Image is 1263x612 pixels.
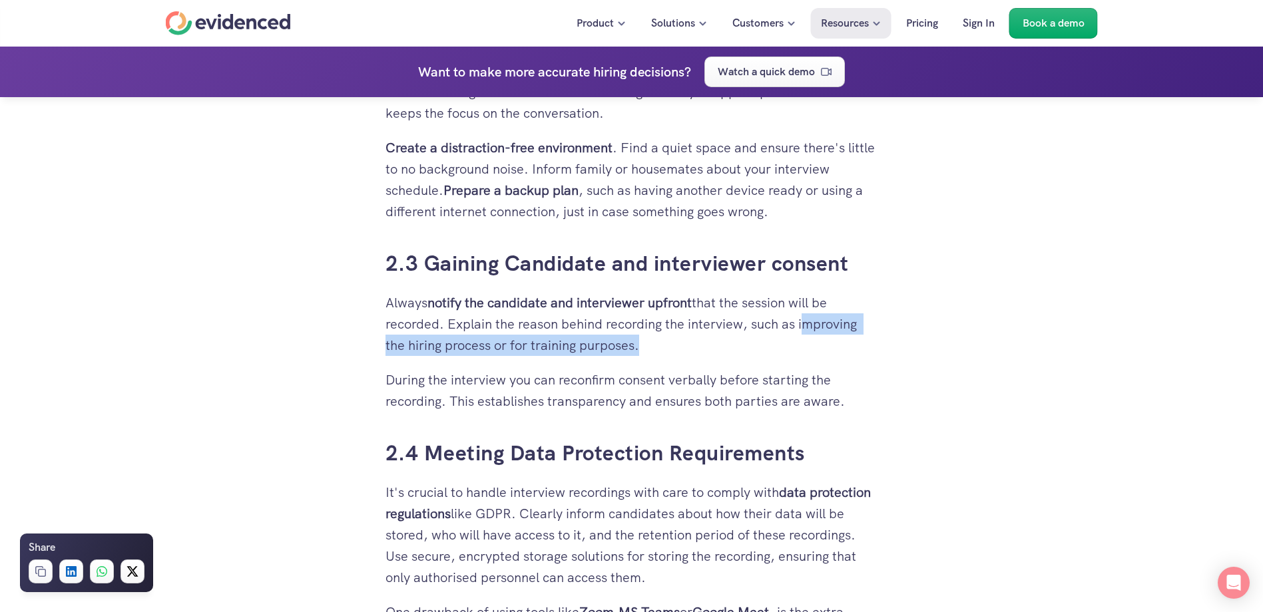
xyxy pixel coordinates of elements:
[1023,15,1085,32] p: Book a demo
[906,15,938,32] p: Pricing
[718,63,815,80] p: Watch a quick demo
[385,482,878,588] p: It's crucial to handle interview recordings with care to comply with like GDPR. Clearly inform ca...
[577,15,614,32] p: Product
[732,15,784,32] p: Customers
[385,439,805,467] a: 2.4 Meeting Data Protection Requirements
[443,182,579,199] strong: Prepare a backup plan
[385,139,613,156] strong: Create a distraction-free environment
[953,8,1005,39] a: Sign In
[1218,567,1250,599] div: Open Intercom Messenger
[963,15,995,32] p: Sign In
[651,15,695,32] p: Solutions
[704,57,845,87] a: Watch a quick demo
[1009,8,1098,39] a: Book a demo
[427,294,692,311] strong: notify the candidate and interviewer upfront
[385,249,849,277] a: 2.3 Gaining Candidate and interviewer consent
[29,539,55,556] h6: Share
[166,11,291,35] a: Home
[821,15,869,32] p: Resources
[385,369,878,412] p: During the interview you can reconfirm consent verbally before starting the recording. This estab...
[896,8,948,39] a: Pricing
[385,292,878,356] p: Always that the session will be recorded. Explain the reason behind recording the interview, such...
[385,137,878,222] p: . Find a quiet space and ensure there's little to no background noise. Inform family or housemate...
[418,61,691,82] h4: Want to make more accurate hiring decisions?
